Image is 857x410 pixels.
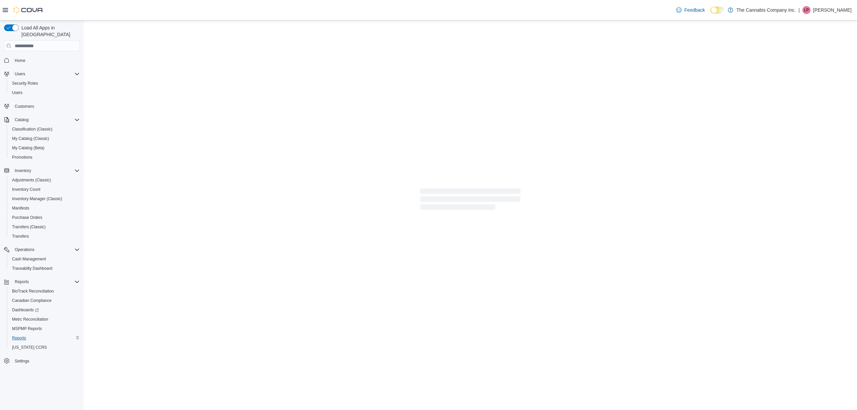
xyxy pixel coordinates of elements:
[12,56,80,64] span: Home
[19,24,80,38] span: Load All Apps in [GEOGRAPHIC_DATA]
[12,246,80,254] span: Operations
[12,145,45,151] span: My Catalog (Beta)
[13,7,44,13] img: Cova
[12,196,62,201] span: Inventory Manager (Classic)
[9,223,48,231] a: Transfers (Classic)
[12,357,80,365] span: Settings
[9,79,80,87] span: Security Roles
[1,115,82,125] button: Catalog
[9,297,54,305] a: Canadian Compliance
[9,255,80,263] span: Cash Management
[15,104,34,109] span: Customers
[12,224,46,230] span: Transfers (Classic)
[9,153,35,161] a: Promotions
[12,102,80,110] span: Customers
[7,185,82,194] button: Inventory Count
[420,190,521,211] span: Loading
[7,343,82,352] button: [US_STATE] CCRS
[12,167,34,175] button: Inventory
[7,175,82,185] button: Adjustments (Classic)
[813,6,852,14] p: [PERSON_NAME]
[1,356,82,366] button: Settings
[12,70,28,78] button: Users
[7,134,82,143] button: My Catalog (Classic)
[7,315,82,324] button: Metrc Reconciliation
[804,6,809,14] span: LP
[12,116,80,124] span: Catalog
[802,6,810,14] div: Leanne Penn
[7,213,82,222] button: Purchase Orders
[9,297,80,305] span: Canadian Compliance
[9,176,54,184] a: Adjustments (Classic)
[12,177,51,183] span: Adjustments (Classic)
[7,125,82,134] button: Classification (Classic)
[9,89,80,97] span: Users
[9,232,31,240] a: Transfers
[12,155,32,160] span: Promotions
[9,125,80,133] span: Classification (Classic)
[7,286,82,296] button: BioTrack Reconciliation
[12,215,43,220] span: Purchase Orders
[9,315,51,323] a: Metrc Reconciliation
[1,166,82,175] button: Inventory
[7,194,82,203] button: Inventory Manager (Classic)
[15,71,25,77] span: Users
[12,256,46,262] span: Cash Management
[9,185,80,193] span: Inventory Count
[12,90,22,95] span: Users
[9,89,25,97] a: Users
[9,325,80,333] span: MSPMP Reports
[1,277,82,286] button: Reports
[9,255,49,263] a: Cash Management
[9,334,80,342] span: Reports
[12,127,53,132] span: Classification (Classic)
[4,53,80,383] nav: Complex example
[9,214,45,222] a: Purchase Orders
[9,315,80,323] span: Metrc Reconciliation
[12,307,39,313] span: Dashboards
[12,81,38,86] span: Security Roles
[9,264,55,272] a: Traceabilty Dashboard
[12,70,80,78] span: Users
[9,223,80,231] span: Transfers (Classic)
[9,185,43,193] a: Inventory Count
[9,343,50,351] a: [US_STATE] CCRS
[736,6,796,14] p: The Cannabis Company Inc.
[12,206,29,211] span: Manifests
[12,357,32,365] a: Settings
[9,334,29,342] a: Reports
[7,333,82,343] button: Reports
[9,204,80,212] span: Manifests
[7,143,82,153] button: My Catalog (Beta)
[7,79,82,88] button: Security Roles
[12,136,49,141] span: My Catalog (Classic)
[12,317,48,322] span: Metrc Reconciliation
[9,176,80,184] span: Adjustments (Classic)
[7,296,82,305] button: Canadian Compliance
[798,6,800,14] p: |
[9,144,80,152] span: My Catalog (Beta)
[7,254,82,264] button: Cash Management
[7,153,82,162] button: Promotions
[15,279,29,284] span: Reports
[12,246,37,254] button: Operations
[15,58,25,63] span: Home
[9,135,80,143] span: My Catalog (Classic)
[7,88,82,97] button: Users
[9,325,45,333] a: MSPMP Reports
[12,57,28,65] a: Home
[7,264,82,273] button: Traceabilty Dashboard
[9,214,80,222] span: Purchase Orders
[7,324,82,333] button: MSPMP Reports
[9,153,80,161] span: Promotions
[1,101,82,111] button: Customers
[7,305,82,315] a: Dashboards
[12,298,52,303] span: Canadian Compliance
[9,79,41,87] a: Security Roles
[9,204,32,212] a: Manifests
[9,195,80,203] span: Inventory Manager (Classic)
[15,247,34,252] span: Operations
[7,203,82,213] button: Manifests
[9,343,80,351] span: Washington CCRS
